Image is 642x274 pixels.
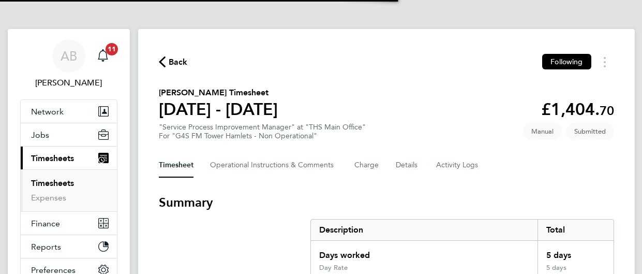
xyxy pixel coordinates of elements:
[159,55,188,68] button: Back
[21,100,117,123] button: Network
[396,153,420,178] button: Details
[159,194,614,211] h3: Summary
[159,86,278,99] h2: [PERSON_NAME] Timesheet
[20,77,117,89] span: Adam Burden
[21,169,117,211] div: Timesheets
[169,56,188,68] span: Back
[31,107,64,117] span: Network
[600,103,614,118] span: 70
[31,219,60,228] span: Finance
[538,241,613,264] div: 5 days
[106,43,118,55] span: 11
[31,178,74,188] a: Timesheets
[542,54,591,69] button: Following
[31,153,74,163] span: Timesheets
[538,220,613,240] div: Total
[354,153,379,178] button: Charge
[550,57,583,66] span: Following
[61,49,77,63] span: AB
[436,153,480,178] button: Activity Logs
[21,212,117,235] button: Finance
[595,54,614,70] button: Timesheets Menu
[319,264,348,272] div: Day Rate
[311,241,538,264] div: Days worked
[159,99,278,120] h1: [DATE] - [DATE]
[31,193,66,203] a: Expenses
[159,132,366,140] div: For "G4S FM Tower Hamlets - Non Operational"
[523,123,562,140] span: This timesheet was manually created.
[311,220,538,240] div: Description
[31,130,49,140] span: Jobs
[566,123,614,140] span: This timesheet is Submitted.
[159,153,193,178] button: Timesheet
[21,235,117,258] button: Reports
[21,123,117,146] button: Jobs
[159,123,366,140] div: "Service Process Improvement Manager" at "THS Main Office"
[31,242,61,252] span: Reports
[93,39,113,73] a: 11
[210,153,338,178] button: Operational Instructions & Comments
[541,99,614,119] app-decimal: £1,404.
[20,39,117,89] a: AB[PERSON_NAME]
[21,147,117,169] button: Timesheets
